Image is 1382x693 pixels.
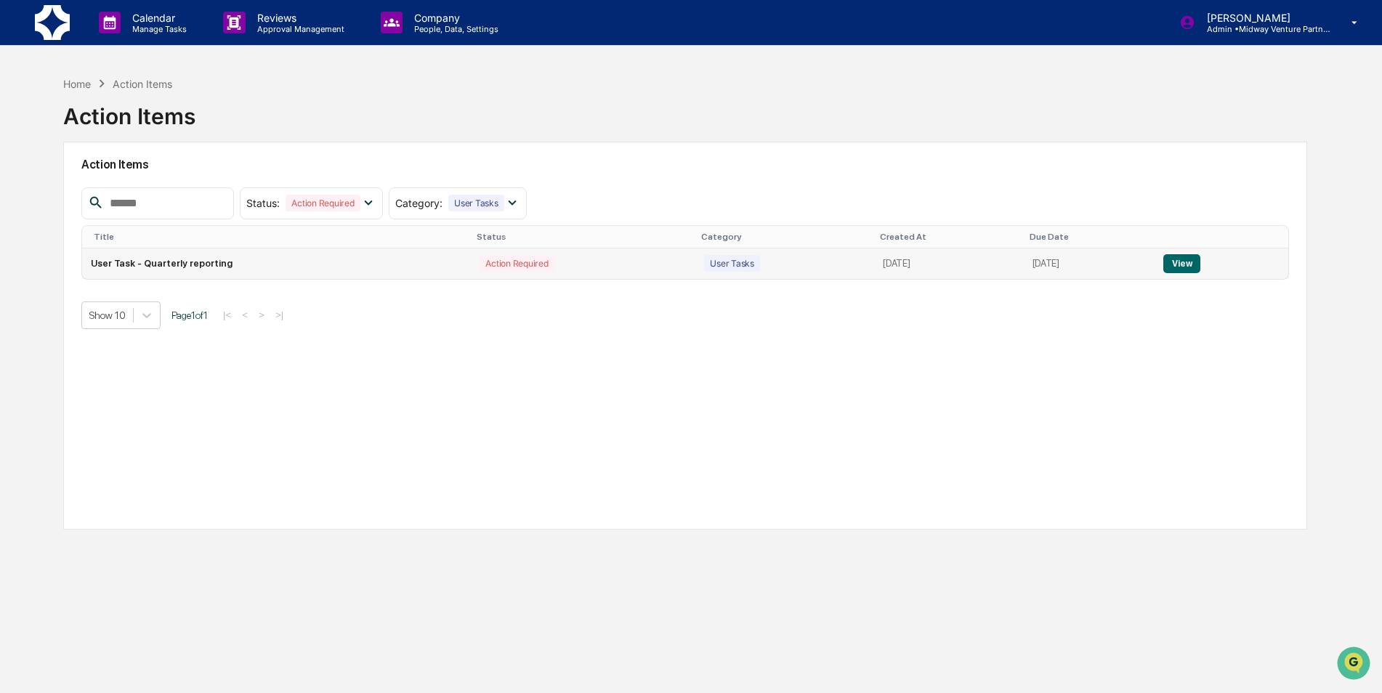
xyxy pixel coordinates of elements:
a: View [1163,258,1200,269]
div: 🔎 [15,212,26,224]
p: People, Data, Settings [403,24,506,34]
div: Action Items [63,92,195,129]
span: Pylon [145,246,176,257]
h2: Action Items [81,158,1289,171]
a: 🗄️Attestations [100,177,186,203]
div: Status [477,232,690,242]
button: >| [271,309,288,321]
img: logo [35,5,70,40]
a: 🔎Data Lookup [9,205,97,231]
div: Title [94,232,465,242]
a: 🖐️Preclearance [9,177,100,203]
div: User Tasks [704,255,760,272]
a: Powered byPylon [102,246,176,257]
p: Admin • Midway Venture Partners, LLC [1195,24,1330,34]
span: Category : [395,197,443,209]
img: 1746055101610-c473b297-6a78-478c-a979-82029cc54cd1 [15,111,41,137]
div: Created At [880,232,1017,242]
div: User Tasks [448,195,504,211]
button: < [238,309,252,321]
div: Action Required [286,195,360,211]
div: Category [701,232,868,242]
span: Status : [246,197,280,209]
td: [DATE] [874,248,1023,279]
p: Manage Tasks [121,24,194,34]
p: Calendar [121,12,194,24]
button: > [254,309,269,321]
div: Start new chat [49,111,238,126]
td: User Task - Quarterly reporting [82,248,471,279]
div: 🖐️ [15,185,26,196]
iframe: Open customer support [1335,645,1375,684]
span: Data Lookup [29,211,92,225]
div: Action Items [113,78,172,90]
button: Start new chat [247,115,264,133]
p: Approval Management [246,24,352,34]
span: Attestations [120,183,180,198]
p: Company [403,12,506,24]
div: Action Required [480,255,554,272]
div: Due Date [1030,232,1149,242]
div: 🗄️ [105,185,117,196]
div: Home [63,78,91,90]
p: How can we help? [15,31,264,54]
span: Preclearance [29,183,94,198]
div: We're available if you need us! [49,126,184,137]
button: View [1163,254,1200,273]
input: Clear [38,66,240,81]
button: |< [219,309,235,321]
p: Reviews [246,12,352,24]
span: Page 1 of 1 [171,309,208,321]
td: [DATE] [1024,248,1155,279]
p: [PERSON_NAME] [1195,12,1330,24]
